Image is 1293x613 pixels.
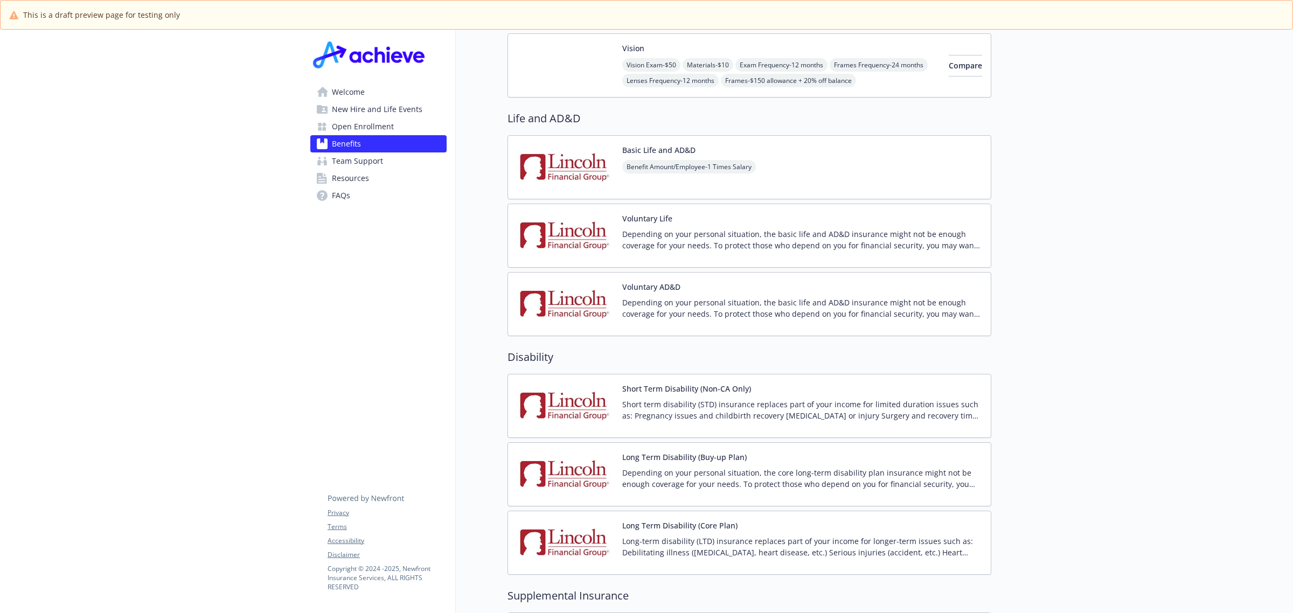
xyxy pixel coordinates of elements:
button: Long Term Disability (Buy-up Plan) [622,451,747,463]
a: Team Support [310,152,447,170]
button: Vision [622,43,644,54]
span: Benefits [332,135,361,152]
span: Compare [949,60,982,71]
a: Disclaimer [328,550,446,560]
p: Depending on your personal situation, the core long-term disability plan insurance might not be e... [622,467,982,490]
a: FAQs [310,187,447,204]
span: Exam Frequency - 12 months [735,58,828,72]
img: Lincoln Financial Group carrier logo [517,451,614,497]
span: Vision Exam - $50 [622,58,680,72]
span: New Hire and Life Events [332,101,422,118]
img: Vision Service Plan carrier logo [517,43,614,88]
h2: Supplemental Insurance [508,588,991,604]
p: Long-term disability (LTD) insurance replaces part of your income for longer-term issues such as:... [622,535,982,558]
img: Lincoln Financial Group carrier logo [517,144,614,190]
span: Resources [332,170,369,187]
span: Benefit Amount/Employee - 1 Times Salary [622,160,756,173]
a: Terms [328,522,446,532]
a: Privacy [328,508,446,518]
span: Lenses Frequency - 12 months [622,74,719,87]
button: Voluntary AD&D [622,281,680,292]
span: FAQs [332,187,350,204]
span: Frames - $150 allowance + 20% off balance [721,74,856,87]
span: Open Enrollment [332,118,394,135]
p: Depending on your personal situation, the basic life and AD&D insurance might not be enough cover... [622,228,982,251]
a: Resources [310,170,447,187]
img: Lincoln Financial Group carrier logo [517,383,614,429]
a: Welcome [310,83,447,101]
img: Lincoln Financial Group carrier logo [517,520,614,566]
p: Depending on your personal situation, the basic life and AD&D insurance might not be enough cover... [622,297,982,319]
h2: Disability [508,349,991,365]
h2: Life and AD&D [508,110,991,127]
span: Welcome [332,83,365,101]
button: Compare [949,55,982,76]
p: Copyright © 2024 - 2025 , Newfront Insurance Services, ALL RIGHTS RESERVED [328,564,446,591]
a: New Hire and Life Events [310,101,447,118]
img: Lincoln Financial Group carrier logo [517,281,614,327]
a: Benefits [310,135,447,152]
img: Lincoln Financial Group carrier logo [517,213,614,259]
a: Open Enrollment [310,118,447,135]
button: Long Term Disability (Core Plan) [622,520,738,531]
button: Basic Life and AD&D [622,144,696,156]
span: This is a draft preview page for testing only [23,9,180,20]
p: Short term disability (STD) insurance replaces part of your income for limited duration issues su... [622,399,982,421]
a: Accessibility [328,536,446,546]
span: Team Support [332,152,383,170]
span: Frames Frequency - 24 months [830,58,928,72]
span: Materials - $10 [683,58,733,72]
button: Short Term Disability (Non-CA Only) [622,383,751,394]
button: Voluntary Life [622,213,672,224]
